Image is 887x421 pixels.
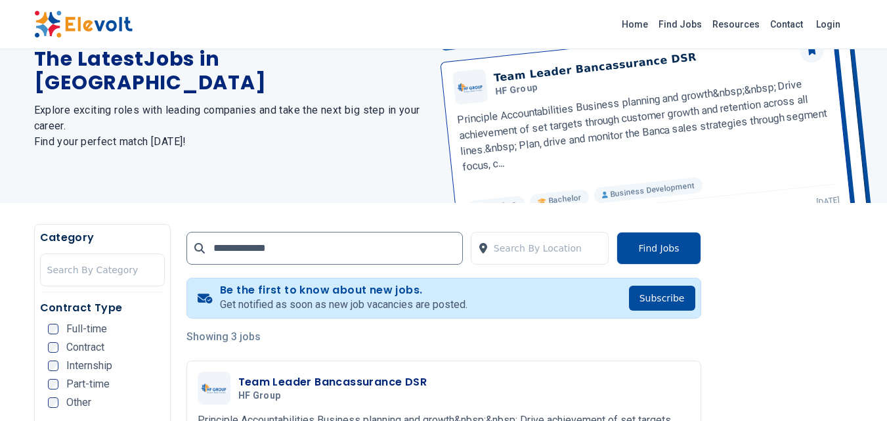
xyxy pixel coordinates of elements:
[34,47,428,95] h1: The Latest Jobs in [GEOGRAPHIC_DATA]
[48,324,58,334] input: Full-time
[821,358,887,421] iframe: Chat Widget
[66,361,112,371] span: Internship
[48,379,58,389] input: Part-time
[765,14,808,35] a: Contact
[48,397,58,408] input: Other
[34,102,428,150] h2: Explore exciting roles with leading companies and take the next big step in your career. Find you...
[238,390,281,402] span: HF Group
[220,284,467,297] h4: Be the first to know about new jobs.
[629,286,695,311] button: Subscribe
[66,379,110,389] span: Part-time
[34,11,133,38] img: Elevolt
[48,361,58,371] input: Internship
[617,232,701,265] button: Find Jobs
[707,14,765,35] a: Resources
[201,384,227,393] img: HF Group
[66,324,107,334] span: Full-time
[66,342,104,353] span: Contract
[808,11,848,37] a: Login
[40,300,165,316] h5: Contract Type
[220,297,467,313] p: Get notified as soon as new job vacancies are posted.
[40,230,165,246] h5: Category
[653,14,707,35] a: Find Jobs
[48,342,58,353] input: Contract
[66,397,91,408] span: Other
[238,374,427,390] h3: Team Leader Bancassurance DSR
[617,14,653,35] a: Home
[186,329,701,345] p: Showing 3 jobs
